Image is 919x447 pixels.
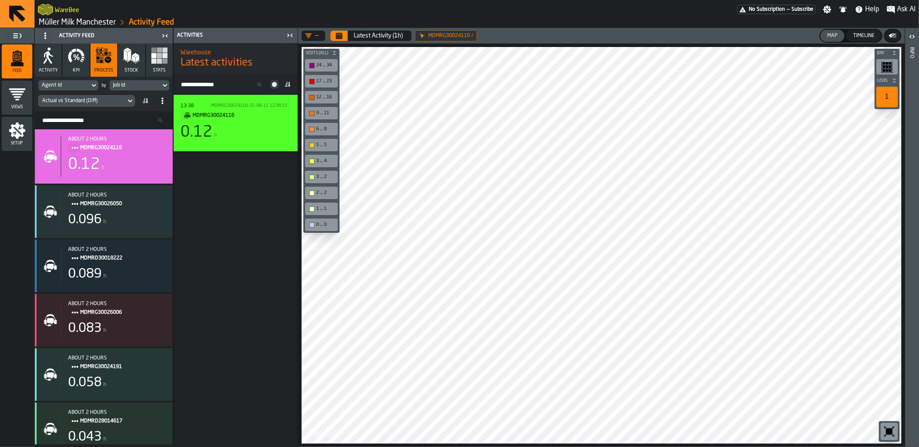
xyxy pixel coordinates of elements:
div: 9 ... 11 [316,110,335,116]
div: Title [68,136,166,153]
div: Title [68,192,166,209]
div: 0.12 [68,156,100,173]
a: link-to-/wh/i/b09612b5-e9f1-4a3a-b0a4-784729d61419/simulations [39,18,116,27]
div: Start: 8/11/2025, 1:38:19 PM - End: 8/11/2025, 1:46:19 PM [68,136,166,142]
li: menu Setup [2,117,32,151]
div: 2 ... 2 [316,190,335,196]
span: process [94,68,113,73]
label: button-toggle-Notifications [835,5,851,14]
div: stat- [35,185,173,238]
div: DropdownMenuValue-agentId [42,82,86,88]
div: 12 ... 16 [316,94,335,100]
span: Ask AI [897,4,916,15]
div: Info [909,45,915,445]
div: DropdownMenuValue- [302,31,325,41]
div: Activity Feed [37,29,159,43]
span: h [103,273,106,279]
div: button-toolbar-undefined [303,137,340,153]
div: 3 ... 4 [307,156,336,166]
label: button-toggle-Ask AI [883,4,919,15]
label: button-toggle-Help [851,4,883,15]
div: 17 ... 23 [307,77,336,86]
div: 12 ... 16 [307,93,336,102]
label: button-toggle-Close me [159,31,171,41]
div: Title [68,355,166,372]
div: Title [68,409,166,426]
div: 17 ... 23 [316,78,335,84]
span: Level [875,78,890,83]
h2: Sub Title [55,5,79,14]
div: DropdownMenuValue-jobId [113,82,157,88]
span: MDMRG30024116 / [428,33,473,39]
h2: Sub Title [181,47,291,56]
a: link-to-/wh/i/b09612b5-e9f1-4a3a-b0a4-784729d61419/pricing/ [737,5,816,14]
div: 0.089 [68,266,102,282]
div: button-toolbar-undefined [303,201,340,217]
span: KPI [73,68,80,73]
div: 6 ... 8 [316,126,335,132]
div: 1 ... 1 [316,206,335,212]
div: 5 ... 5 [316,142,335,148]
div: 0.083 [68,321,102,336]
div: 13:38 [181,103,206,109]
span: h [103,436,106,442]
button: Select date range [349,27,408,44]
button: button-Map [820,30,844,42]
div: stat- [35,240,173,292]
div: about 2 hours [68,301,166,307]
span: h [102,165,105,171]
div: Latest Activity (1h) [354,32,403,39]
div: about 2 hours [68,136,166,142]
button: Select date range Select date range [330,31,348,41]
div: stat- [35,129,173,184]
div: 3 ... 2 [316,174,335,180]
div: by [102,83,106,88]
div: button-toolbar-undefined [875,57,900,76]
div: Activities [175,32,284,38]
div: about 2 hours [68,355,166,361]
div: Hide filter [419,32,426,39]
div: DropdownMenuValue-jobId [109,80,169,91]
span: MDMRD30018222 [80,253,159,263]
div: Title [68,301,166,317]
span: h [103,328,106,334]
span: Views [2,105,32,109]
div: button-toolbar-undefined [879,421,900,442]
a: logo-header [38,2,53,17]
div: 2 ... 2 [307,188,336,197]
div: Start: 8/11/2025, 1:34:51 PM - End: 8/11/2025, 1:42:33 PM [68,355,166,361]
div: button-toolbar-undefined [303,73,340,89]
button: button- [885,30,900,42]
div: button-toolbar-undefined [303,185,340,201]
div: 24 ... 34 [307,61,336,70]
div: stat- [35,348,173,401]
div: 1 ... 1 [307,204,336,213]
header: Activities [174,28,298,43]
a: logo-header [303,425,352,442]
span: h [103,382,106,388]
div: DropdownMenuValue- [305,32,318,39]
span: MDMRG30024116 [80,143,159,153]
div: button-toolbar-undefined [303,121,340,137]
div: Title [68,247,166,263]
div: 0.058 [68,375,102,391]
div: Start: 8/11/2025, 1:34:34 PM - End: 8/11/2025, 2:32:32 PM [68,301,166,307]
div: Start: 8/11/2025, 1:38:19 PM - End: 8/11/2025, 1:46:19 PM [181,102,291,110]
span: Latest activities [181,56,252,70]
div: 3 ... 4 [316,158,335,164]
div: DropdownMenuValue-durationDiff [42,98,122,104]
div: DropdownMenuValue-durationDiff [38,95,135,106]
div: 0.043 [68,429,102,445]
span: No Subscription [749,6,785,13]
div: Start: 8/11/2025, 1:34:02 PM - End: 8/11/2025, 2:32:43 PM [68,192,166,198]
span: Feed [2,69,32,73]
div: button-toolbar-undefined [303,153,340,169]
div: 0 ... 0 [307,220,336,229]
div: Menu Subscription [737,5,816,14]
li: menu Views [2,81,32,115]
div: button-toolbar-undefined [303,217,340,233]
div: 9 ... 11 [307,109,336,118]
span: Stats [153,68,165,73]
button: button- [303,49,340,57]
div: Timeline [850,33,878,39]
